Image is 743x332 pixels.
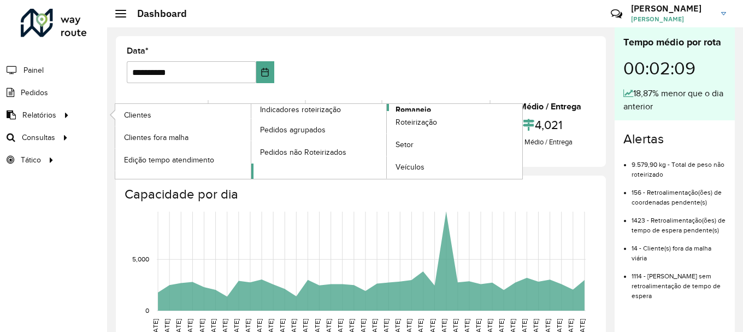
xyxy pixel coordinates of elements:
span: Pedidos não Roteirizados [260,147,346,158]
a: Pedidos agrupados [251,119,387,141]
span: Painel [23,65,44,76]
label: Data [127,44,149,57]
h4: Capacidade por dia [125,187,595,202]
span: Pedidos [21,87,48,98]
span: Tático [21,154,41,166]
a: Clientes [115,104,251,126]
div: 18,87% menor que o dia anterior [623,87,726,113]
a: Clientes fora malha [115,126,251,148]
div: Km Médio / Entrega [493,137,592,148]
a: Pedidos não Roteirizados [251,141,387,163]
li: 1114 - [PERSON_NAME] sem retroalimentação de tempo de espera [632,263,726,301]
h2: Dashboard [126,8,187,20]
div: Total de rotas [129,100,205,113]
li: 14 - Cliente(s) fora da malha viária [632,235,726,263]
span: Setor [396,139,414,150]
li: 156 - Retroalimentação(ões) de coordenadas pendente(s) [632,179,726,207]
span: Edição tempo atendimento [124,154,214,166]
span: Relatórios [22,109,56,121]
span: Pedidos agrupados [260,124,326,136]
a: Roteirização [387,112,522,133]
div: Média Capacidade [385,100,486,113]
span: Veículos [396,161,424,173]
div: 00:02:09 [623,50,726,87]
text: 5,000 [132,255,149,263]
div: Total de entregas [211,100,302,113]
h3: [PERSON_NAME] [631,3,713,14]
span: Clientes [124,109,151,121]
div: Km Médio / Entrega [493,100,592,113]
a: Contato Rápido [605,2,628,26]
button: Choose Date [256,61,274,83]
li: 1423 - Retroalimentação(ões) de tempo de espera pendente(s) [632,207,726,235]
a: Setor [387,134,522,156]
li: 9.579,90 kg - Total de peso não roteirizado [632,152,726,179]
span: Clientes fora malha [124,132,188,143]
span: Romaneio [396,104,431,115]
span: [PERSON_NAME] [631,14,713,24]
div: Recargas [309,100,379,113]
span: Indicadores roteirização [260,104,341,115]
a: Indicadores roteirização [115,104,387,179]
span: Roteirização [396,117,437,128]
a: Romaneio [251,104,523,179]
a: Veículos [387,156,522,178]
div: 4,021 [493,113,592,137]
a: Edição tempo atendimento [115,149,251,171]
text: 0 [145,307,149,314]
span: Consultas [22,132,55,143]
div: Tempo médio por rota [623,35,726,50]
h4: Alertas [623,131,726,147]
